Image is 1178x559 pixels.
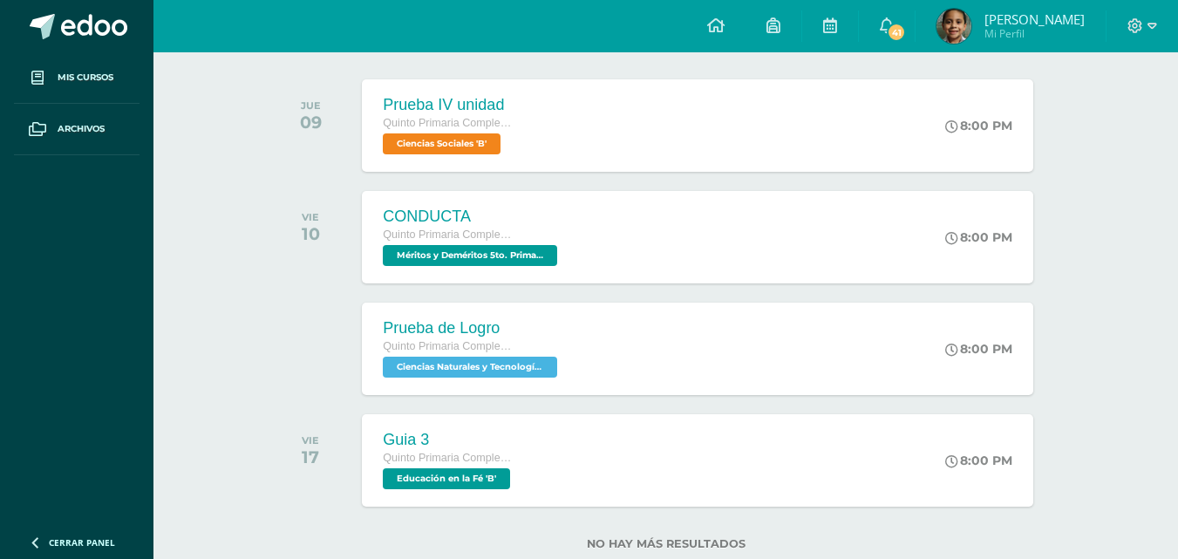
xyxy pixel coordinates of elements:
span: Quinto Primaria Complementaria [383,340,514,352]
div: 10 [302,223,320,244]
span: Quinto Primaria Complementaria [383,452,514,464]
a: Mis cursos [14,52,140,104]
span: Cerrar panel [49,536,115,549]
span: Mis cursos [58,71,113,85]
div: 8:00 PM [945,453,1012,468]
div: CONDUCTA [383,208,562,226]
img: e508bbb878b3f12dd06afa6c07247925.png [936,9,971,44]
div: 8:00 PM [945,229,1012,245]
div: Guia 3 [383,431,514,449]
span: 41 [887,23,906,42]
span: Educación en la Fé 'B' [383,468,510,489]
div: VIE [302,434,319,447]
div: 8:00 PM [945,118,1012,133]
span: Mi Perfil [984,26,1085,41]
span: Archivos [58,122,105,136]
a: Archivos [14,104,140,155]
div: 17 [302,447,319,467]
span: Quinto Primaria Complementaria [383,228,514,241]
div: VIE [302,211,320,223]
div: JUE [300,99,322,112]
span: Ciencias Naturales y Tecnología 'B' [383,357,557,378]
label: No hay más resultados [271,537,1060,550]
span: [PERSON_NAME] [984,10,1085,28]
div: Prueba IV unidad [383,96,514,114]
span: Quinto Primaria Complementaria [383,117,514,129]
span: Ciencias Sociales 'B' [383,133,500,154]
div: 09 [300,112,322,133]
span: Méritos y Deméritos 5to. Primaria ¨B¨ 'B' [383,245,557,266]
div: 8:00 PM [945,341,1012,357]
div: Prueba de Logro [383,319,562,337]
